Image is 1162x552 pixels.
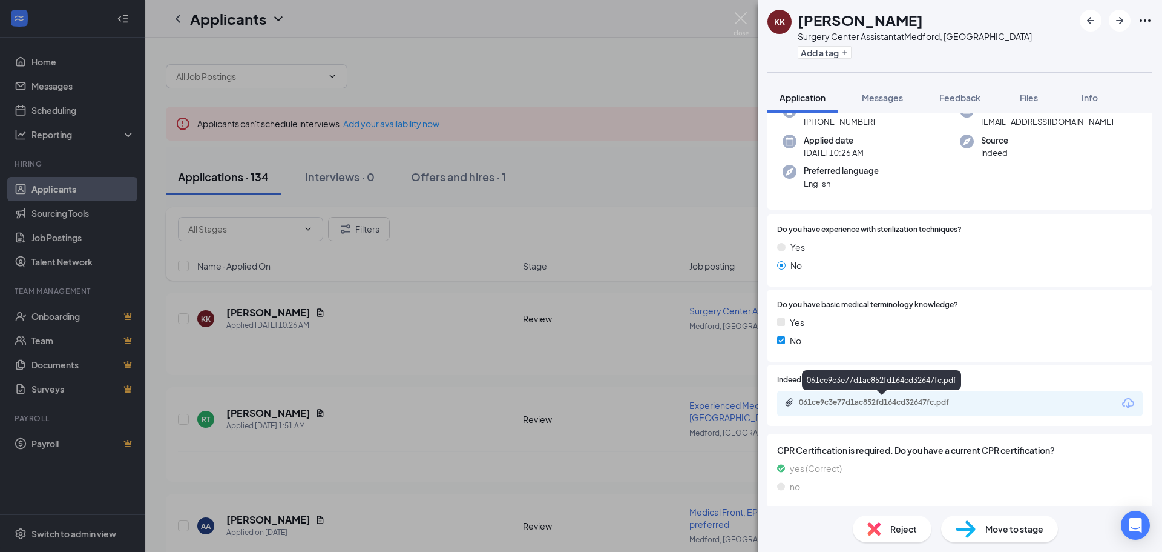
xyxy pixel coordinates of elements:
[1082,92,1098,103] span: Info
[1121,396,1135,411] svg: Download
[804,116,875,128] span: [PHONE_NUMBER]
[981,116,1114,128] span: [EMAIL_ADDRESS][DOMAIN_NAME]
[777,224,962,236] span: Do you have experience with sterilization techniques?
[1083,13,1098,28] svg: ArrowLeftNew
[799,397,968,407] div: 061ce9c3e77d1ac852fd164cd32647fc.pdf
[1020,92,1038,103] span: Files
[790,316,804,329] span: Yes
[1080,10,1101,32] button: ArrowLeftNew
[784,397,794,407] svg: Paperclip
[777,299,958,311] span: Do you have basic medical terminology knowledge?
[798,10,923,30] h1: [PERSON_NAME]
[798,46,852,59] button: PlusAdd a tag
[790,334,801,347] span: No
[890,522,917,536] span: Reject
[798,30,1032,42] div: Surgery Center Assistant at Medford, [GEOGRAPHIC_DATA]
[939,92,980,103] span: Feedback
[790,259,802,272] span: No
[862,92,903,103] span: Messages
[784,397,980,409] a: Paperclip061ce9c3e77d1ac852fd164cd32647fc.pdf
[1109,10,1131,32] button: ArrowRight
[981,135,1008,147] span: Source
[804,165,879,177] span: Preferred language
[790,462,842,475] span: yes (Correct)
[777,444,1143,457] span: CPR Certification is required. Do you have a current CPR certification?
[774,16,785,28] div: KK
[777,374,830,386] span: Indeed Resume
[804,147,864,159] span: [DATE] 10:26 AM
[780,92,826,103] span: Application
[790,480,800,493] span: no
[1112,13,1127,28] svg: ArrowRight
[981,147,1008,159] span: Indeed
[1138,13,1152,28] svg: Ellipses
[841,49,849,56] svg: Plus
[790,241,805,254] span: Yes
[804,178,879,190] span: English
[985,522,1043,536] span: Move to stage
[804,135,864,147] span: Applied date
[1121,511,1150,540] div: Open Intercom Messenger
[802,370,961,390] div: 061ce9c3e77d1ac852fd164cd32647fc.pdf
